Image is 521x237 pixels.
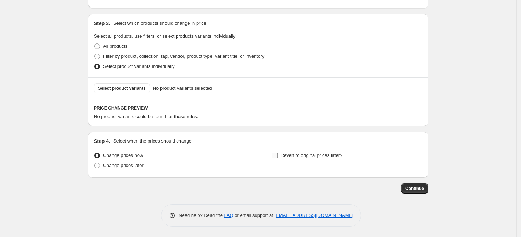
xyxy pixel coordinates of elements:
[94,83,150,93] button: Select product variants
[113,20,206,27] p: Select which products should change in price
[153,85,212,92] span: No product variants selected
[113,138,192,145] p: Select when the prices should change
[103,54,264,59] span: Filter by product, collection, tag, vendor, product type, variant title, or inventory
[179,213,224,218] span: Need help? Read the
[103,153,143,158] span: Change prices now
[405,186,424,191] span: Continue
[281,153,343,158] span: Revert to original prices later?
[224,213,233,218] a: FAQ
[401,183,428,194] button: Continue
[103,64,174,69] span: Select product variants individually
[94,33,235,39] span: Select all products, use filters, or select products variants individually
[98,85,146,91] span: Select product variants
[94,20,110,27] h2: Step 3.
[94,138,110,145] h2: Step 4.
[94,105,423,111] h6: PRICE CHANGE PREVIEW
[94,114,198,119] span: No product variants could be found for those rules.
[233,213,275,218] span: or email support at
[103,163,144,168] span: Change prices later
[275,213,353,218] a: [EMAIL_ADDRESS][DOMAIN_NAME]
[103,43,127,49] span: All products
